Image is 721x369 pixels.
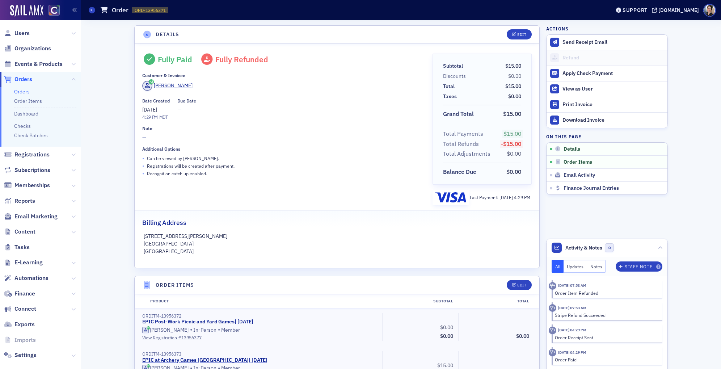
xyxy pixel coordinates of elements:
a: Events & Products [4,60,63,68]
div: Edit [517,33,526,37]
div: Staff Note [625,265,652,269]
span: Tasks [14,243,30,251]
span: Registrations [14,151,50,159]
div: Product [145,298,382,304]
div: Refund [562,55,664,61]
div: Last Payment: [470,194,530,201]
div: [DOMAIN_NAME] [658,7,699,13]
span: Finance [14,290,35,298]
div: Additional Options [142,146,180,152]
button: Notes [587,260,606,273]
span: Connect [14,305,36,313]
button: All [552,260,564,273]
a: Email Marketing [4,213,58,221]
div: Stripe Refund Succeeded [555,312,657,318]
button: Apply Check Payment [547,66,667,81]
span: Profile [703,4,716,17]
div: View as User [562,86,664,92]
h4: On this page [546,133,668,140]
span: Orders [14,75,32,83]
img: SailAMX [10,5,43,17]
span: Memberships [14,181,50,189]
span: $0.00 [508,73,521,79]
span: — [177,106,196,114]
a: Registrations [4,151,50,159]
div: Print Invoice [562,101,664,108]
div: Order Item Refunded [555,290,657,296]
h4: Actions [546,25,569,32]
div: Order Receipt Sent [555,334,657,341]
button: [DOMAIN_NAME] [652,8,701,13]
div: Balance Due [443,168,476,176]
span: Email Marketing [14,213,58,221]
button: Send Receipt Email [547,35,667,50]
span: Discounts [443,72,468,80]
button: Staff Note [616,261,662,272]
a: E-Learning [4,259,43,267]
div: Note [142,126,152,131]
a: Reports [4,197,35,205]
a: Content [4,228,35,236]
button: View as User [547,81,667,97]
span: Total [443,83,457,90]
a: View Homepage [43,5,60,17]
span: -$15.00 [501,140,521,147]
div: Customer & Invoicee [142,73,185,78]
span: Taxes [443,93,459,100]
p: [STREET_ADDRESS][PERSON_NAME] [144,232,531,240]
p: [GEOGRAPHIC_DATA] [144,240,531,248]
time: 9/2/2025 07:53 AM [558,283,586,288]
a: Memberships [4,181,50,189]
span: Email Activity [564,172,595,179]
button: Edit [507,280,532,290]
span: $0.00 [506,168,521,175]
a: Dashboard [14,110,38,117]
span: $0.00 [507,150,521,157]
div: Download Invoice [562,117,664,123]
span: Subtotal [443,62,465,70]
span: Total Payments [443,130,486,138]
a: Order Items [14,98,42,104]
p: [GEOGRAPHIC_DATA] [144,248,531,255]
button: Updates [564,260,587,273]
time: 6/30/2025 04:29 PM [558,327,586,332]
a: Print Invoice [547,97,667,112]
span: $0.00 [508,93,521,100]
div: Subtotal [382,298,458,304]
span: Imports [14,336,36,344]
div: In-Person Member [142,326,377,334]
time: 4:29 PM [142,114,158,120]
span: Automations [14,274,49,282]
a: Connect [4,305,36,313]
a: Subscriptions [4,166,50,174]
div: Date Created [142,98,170,104]
span: Users [14,29,30,37]
div: Total [458,298,534,304]
div: ORDITM-13956372 [142,313,377,319]
span: Settings [14,351,37,359]
h4: Order Items [156,281,194,289]
span: Details [564,146,580,152]
a: [PERSON_NAME] [142,327,189,334]
div: Apply Check Payment [562,70,664,77]
div: Fully Paid [158,55,192,64]
div: Discounts [443,72,466,80]
span: • [190,326,192,334]
span: ORD-13956371 [135,7,166,13]
div: Total Refunds [443,140,479,148]
span: E-Learning [14,259,43,267]
div: Total Payments [443,130,483,138]
div: Activity [549,304,556,312]
button: Edit [507,29,532,39]
span: Grand Total [443,110,476,118]
a: Exports [4,320,35,328]
span: $15.00 [503,130,521,137]
img: visa [435,192,466,202]
a: Finance [4,290,35,298]
img: SailAMX [49,5,60,16]
a: Orders [4,75,32,83]
div: ORDITM-13956373 [142,351,377,357]
a: Organizations [4,45,51,53]
span: Total Refunds [443,140,481,148]
span: $15.00 [437,362,453,369]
